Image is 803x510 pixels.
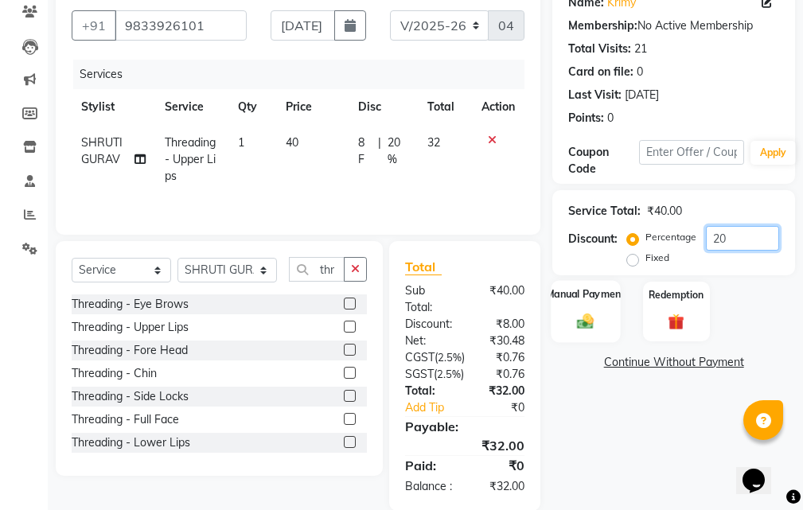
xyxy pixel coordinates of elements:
div: ( ) [393,349,477,366]
button: +91 [72,10,116,41]
div: Net: [393,333,465,349]
div: Membership: [568,18,637,34]
span: 20 % [388,134,409,168]
div: Paid: [393,456,465,475]
span: 1 [238,135,244,150]
div: ₹32.00 [465,383,536,399]
th: Total [418,89,472,125]
div: ₹0 [477,399,536,416]
div: Last Visit: [568,87,622,103]
span: 2.5% [437,368,461,380]
div: 21 [634,41,647,57]
th: Price [276,89,349,125]
div: ₹32.00 [393,436,536,455]
span: CGST [405,350,435,364]
span: SHRUTI GURAV [81,135,123,166]
div: ₹8.00 [465,316,536,333]
div: 0 [637,64,643,80]
label: Percentage [645,230,696,244]
div: Discount: [568,231,618,247]
div: Services [73,60,536,89]
input: Search by Name/Mobile/Email/Code [115,10,247,41]
div: Total: [393,383,465,399]
div: Sub Total: [393,282,465,316]
div: 0 [607,110,614,127]
th: Service [155,89,228,125]
th: Qty [228,89,276,125]
div: Threading - Full Face [72,411,179,428]
th: Action [472,89,524,125]
img: _gift.svg [663,312,689,332]
span: 32 [427,135,440,150]
div: Balance : [393,478,465,495]
div: Threading - Chin [72,365,157,382]
div: ₹40.00 [465,282,536,316]
img: _cash.svg [572,312,599,331]
label: Redemption [649,288,704,302]
th: Stylist [72,89,155,125]
button: Apply [750,141,796,165]
div: ₹32.00 [465,478,536,495]
div: Total Visits: [568,41,631,57]
span: Threading - Upper Lips [165,135,216,183]
div: Threading - Side Locks [72,388,189,405]
div: Card on file: [568,64,633,80]
div: Threading - Upper Lips [72,319,189,336]
div: Service Total: [568,203,641,220]
div: Threading - Fore Head [72,342,188,359]
div: No Active Membership [568,18,779,34]
div: ₹0.76 [476,366,536,383]
div: Threading - Eye Brows [72,296,189,313]
span: Total [405,259,442,275]
span: 2.5% [438,351,462,364]
iframe: chat widget [736,446,787,494]
div: ₹0.76 [477,349,536,366]
div: Payable: [393,417,536,436]
th: Disc [349,89,418,125]
label: Manual Payment [546,286,626,302]
input: Enter Offer / Coupon Code [639,140,744,165]
div: ₹0 [465,456,536,475]
span: 8 F [358,134,372,168]
label: Fixed [645,251,669,265]
a: Add Tip [393,399,477,416]
div: ₹40.00 [647,203,682,220]
span: | [378,134,381,168]
input: Search or Scan [289,257,345,282]
div: Discount: [393,316,465,333]
div: ( ) [393,366,476,383]
div: [DATE] [625,87,659,103]
div: Threading - Lower Lips [72,434,190,451]
span: SGST [405,367,434,381]
a: Continue Without Payment [555,354,792,371]
div: Points: [568,110,604,127]
div: ₹30.48 [465,333,536,349]
div: Coupon Code [568,144,638,177]
span: 40 [286,135,298,150]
